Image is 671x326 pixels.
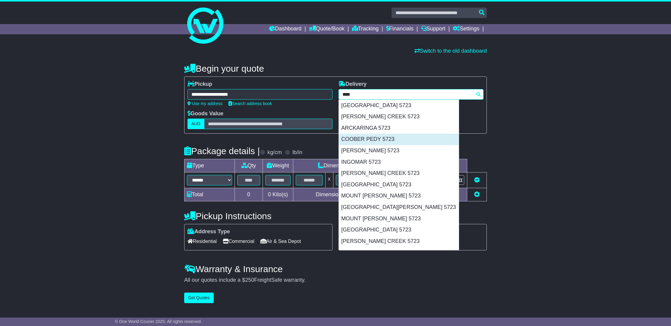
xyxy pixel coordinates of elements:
td: Type [184,159,235,172]
button: Get Quotes [184,293,214,303]
td: Qty [235,159,263,172]
a: Support [421,24,446,34]
label: Address Type [187,228,230,235]
label: lb/in [292,149,302,156]
div: MOUNT [PERSON_NAME] 5723 [339,190,459,202]
a: Use my address [187,101,222,106]
label: Delivery [339,81,367,88]
h4: Package details | [184,146,260,156]
div: MOUNT [PERSON_NAME] 5723 [339,213,459,225]
td: 0 [235,188,263,201]
div: [GEOGRAPHIC_DATA] 5723 [339,100,459,111]
a: Search address book [228,101,272,106]
label: AUD [187,119,204,129]
div: WINTINNA 5723 [339,247,459,258]
span: © One World Courier 2025. All rights reserved. [115,319,202,324]
div: [GEOGRAPHIC_DATA][PERSON_NAME] 5723 [339,202,459,213]
div: [PERSON_NAME] CREEK 5723 [339,111,459,123]
a: Switch to the old dashboard [414,48,487,54]
span: 250 [245,277,254,283]
div: [GEOGRAPHIC_DATA] 5723 [339,179,459,191]
h4: Warranty & Insurance [184,264,487,274]
td: Kilo(s) [263,188,293,201]
div: All our quotes include a $ FreightSafe warranty. [184,277,487,284]
div: COOBER PEDY 5723 [339,134,459,145]
div: INGOMAR 5723 [339,157,459,168]
div: ARCKARINGA 5723 [339,123,459,134]
label: Pickup [187,81,212,88]
td: Total [184,188,235,201]
a: Tracking [352,24,379,34]
td: Weight [263,159,293,172]
label: kg/cm [267,149,282,156]
span: Residential [187,237,217,246]
span: 0 [268,191,271,197]
typeahead: Please provide city [339,89,484,100]
div: [GEOGRAPHIC_DATA] 5723 [339,224,459,236]
a: Dashboard [269,24,301,34]
div: [PERSON_NAME] CREEK 5723 [339,168,459,179]
span: Air & Sea Depot [260,237,301,246]
h4: Begin your quote [184,64,487,73]
div: [PERSON_NAME] 5723 [339,145,459,157]
span: Commercial [223,237,254,246]
h4: Pickup Instructions [184,211,332,221]
td: Dimensions (L x W x H) [293,159,405,172]
td: Dimensions in Centimetre(s) [293,188,405,201]
div: [PERSON_NAME] CREEK 5723 [339,236,459,247]
label: Goods Value [187,110,223,117]
a: Settings [453,24,479,34]
a: Financials [386,24,414,34]
a: Quote/Book [309,24,345,34]
a: Add new item [474,191,480,197]
a: Remove this item [474,177,480,183]
td: x [325,172,333,188]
